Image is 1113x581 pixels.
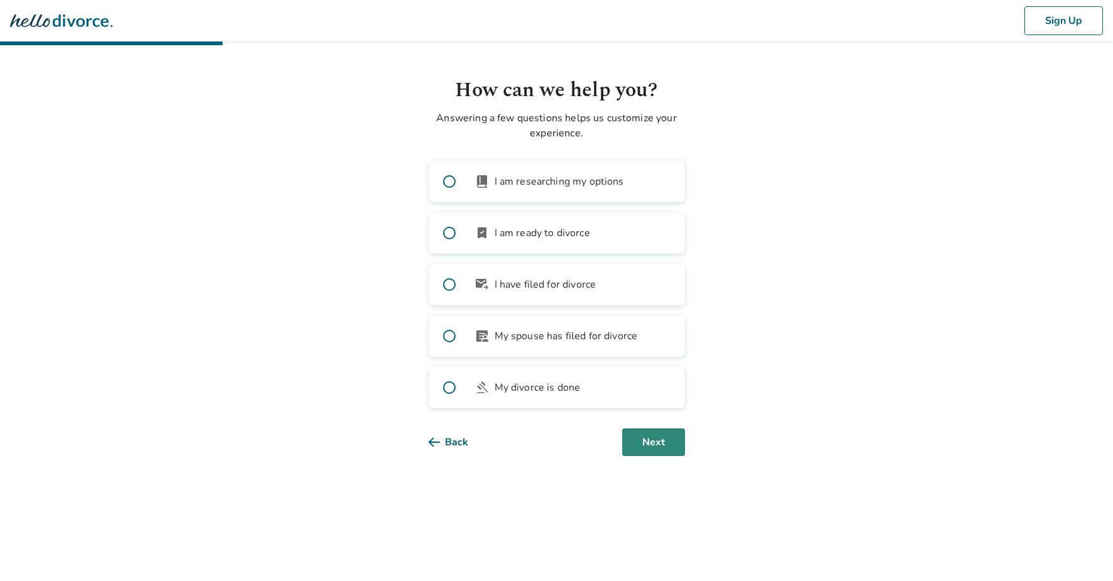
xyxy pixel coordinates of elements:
[474,174,490,189] span: book_2
[429,75,685,106] h1: How can we help you?
[474,277,490,292] span: outgoing_mail
[495,277,596,292] span: I have filed for divorce
[429,428,488,456] button: Back
[474,225,490,241] span: bookmark_check
[495,329,638,344] span: My spouse has filed for divorce
[495,225,590,241] span: I am ready to divorce
[495,380,581,395] span: My divorce is done
[495,174,624,189] span: I am researching my options
[429,111,685,141] p: Answering a few questions helps us customize your experience.
[622,428,685,456] button: Next
[1050,521,1113,581] iframe: Chat Widget
[474,380,490,395] span: gavel
[1024,6,1103,35] button: Sign Up
[474,329,490,344] span: article_person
